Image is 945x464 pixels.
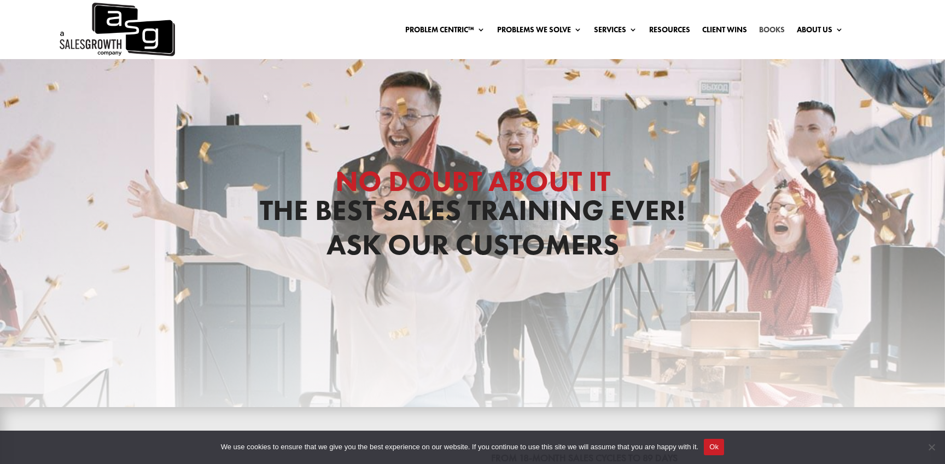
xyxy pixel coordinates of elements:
[497,26,582,38] a: Problems We Solve
[704,439,724,455] button: Ok
[594,26,637,38] a: Services
[150,230,795,265] h1: Ask Our Customers
[926,442,937,453] span: No
[150,167,795,230] h1: The Best Sales Training Ever!
[221,442,698,453] span: We use cookies to ensure that we give you the best experience on our website. If you continue to ...
[335,163,610,200] span: No Doubt About It
[797,26,843,38] a: About Us
[759,26,785,38] a: Books
[649,26,690,38] a: Resources
[702,26,747,38] a: Client Wins
[405,26,485,38] a: Problem Centric™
